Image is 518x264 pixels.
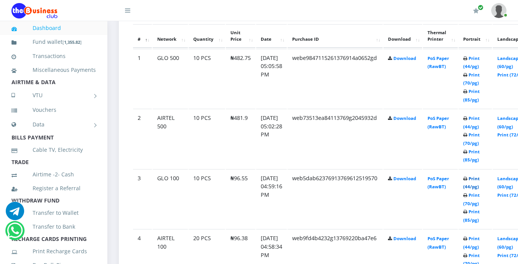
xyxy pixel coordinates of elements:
td: 10 PCS [189,49,225,108]
th: Date: activate to sort column ascending [256,24,287,48]
a: Fund wallet[1,355.82] [12,33,96,51]
td: GLO 500 [153,49,188,108]
a: Register a Referral [12,179,96,197]
a: Print (70/pg) [463,192,480,206]
a: Print (85/pg) [463,88,480,103]
small: [ ] [62,39,82,45]
a: Chat for support [7,227,23,240]
td: 10 PCS [189,109,225,168]
td: [DATE] 05:05:58 PM [256,49,287,108]
a: Miscellaneous Payments [12,61,96,79]
td: ₦96.55 [226,169,255,229]
a: Vouchers [12,101,96,119]
th: Unit Price: activate to sort column ascending [226,24,255,48]
a: PoS Paper (RawBT) [428,176,449,190]
a: Download [393,236,416,241]
b: 1,355.82 [64,39,80,45]
a: Print (70/pg) [463,72,480,86]
a: Print (70/pg) [463,132,480,146]
a: PoS Paper (RawBT) [428,236,449,250]
a: Download [393,176,416,181]
img: Logo [12,3,58,18]
a: Transactions [12,47,96,65]
td: GLO 100 [153,169,188,229]
a: Transfer to Wallet [12,204,96,222]
td: ₦482.75 [226,49,255,108]
span: Renew/Upgrade Subscription [478,5,483,10]
a: Airtime -2- Cash [12,166,96,183]
th: #: activate to sort column descending [133,24,152,48]
a: Transfer to Bank [12,218,96,236]
td: 3 [133,169,152,229]
th: Quantity: activate to sort column ascending [189,24,225,48]
a: Chat for support [6,208,24,220]
td: web5dab62376913769612519570 [288,169,383,229]
a: Print (85/pg) [463,149,480,163]
td: web73513ea84113769g2045932d [288,109,383,168]
a: Print (44/pg) [463,55,480,70]
a: Print Recharge Cards [12,242,96,260]
td: AIRTEL 500 [153,109,188,168]
a: Print (44/pg) [463,115,480,130]
th: Thermal Printer: activate to sort column ascending [423,24,458,48]
td: 10 PCS [189,169,225,229]
a: Print (44/pg) [463,176,480,190]
th: Network: activate to sort column ascending [153,24,188,48]
a: Cable TV, Electricity [12,141,96,159]
td: [DATE] 05:02:28 PM [256,109,287,168]
a: VTU [12,86,96,105]
a: PoS Paper (RawBT) [428,115,449,130]
a: Print (44/pg) [463,236,480,250]
td: 2 [133,109,152,168]
a: Download [393,115,416,121]
i: Renew/Upgrade Subscription [473,8,479,14]
th: Download: activate to sort column ascending [383,24,422,48]
th: Portrait: activate to sort column ascending [459,24,492,48]
td: webe9847115261376914a0652gd [288,49,383,108]
td: ₦481.9 [226,109,255,168]
a: PoS Paper (RawBT) [428,55,449,70]
td: [DATE] 04:59:16 PM [256,169,287,229]
a: Print (85/pg) [463,209,480,223]
a: Download [393,55,416,61]
th: Purchase ID: activate to sort column ascending [288,24,383,48]
td: 1 [133,49,152,108]
img: User [491,3,506,18]
a: Dashboard [12,19,96,37]
a: Data [12,115,96,134]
